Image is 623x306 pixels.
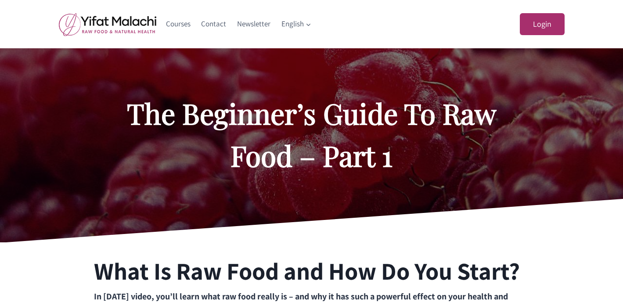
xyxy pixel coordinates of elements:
[276,14,317,35] a: English
[110,92,514,176] h2: The Beginner’s Guide To Raw Food – Part 1
[281,18,311,30] span: English
[520,13,565,36] a: Login
[161,14,317,35] nav: Primary Navigation
[94,253,520,289] h2: What Is Raw Food and How Do You Start?
[161,14,196,35] a: Courses
[196,14,232,35] a: Contact
[232,14,276,35] a: Newsletter
[59,13,156,36] img: yifat_logo41_en.png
